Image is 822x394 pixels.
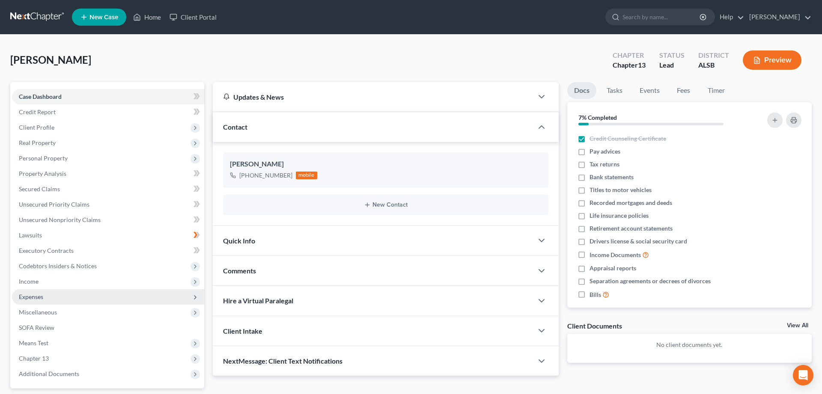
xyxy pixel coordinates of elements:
[12,104,204,120] a: Credit Report
[659,50,685,60] div: Status
[19,293,43,300] span: Expenses
[10,53,91,66] span: [PERSON_NAME]
[613,50,646,60] div: Chapter
[19,308,57,316] span: Miscellaneous
[12,181,204,197] a: Secured Claims
[223,357,342,365] span: NextMessage: Client Text Notifications
[19,324,54,331] span: SOFA Review
[19,355,49,362] span: Chapter 13
[19,170,66,177] span: Property Analysis
[19,262,97,270] span: Codebtors Insiders & Notices
[296,172,317,179] div: mobile
[743,50,801,70] button: Preview
[12,320,204,335] a: SOFA Review
[590,277,711,285] span: Separation agreements or decrees of divorces
[590,198,672,207] span: Recorded mortgages and deeds
[698,50,729,60] div: District
[19,154,68,162] span: Personal Property
[659,60,685,70] div: Lead
[622,9,701,25] input: Search by name...
[19,185,60,193] span: Secured Claims
[567,321,622,330] div: Client Documents
[19,231,42,239] span: Lawsuits
[590,173,634,181] span: Bank statements
[638,61,646,69] span: 13
[19,216,101,223] span: Unsecured Nonpriority Claims
[230,201,542,208] button: New Contact
[12,197,204,212] a: Unsecured Priority Claims
[613,60,646,70] div: Chapter
[578,114,617,121] strong: 7% Completed
[239,171,292,180] div: [PHONE_NUMBER]
[793,365,813,385] div: Open Intercom Messenger
[701,82,732,99] a: Timer
[19,139,56,146] span: Real Property
[590,264,636,273] span: Appraisal reports
[19,339,48,347] span: Means Test
[19,278,39,285] span: Income
[223,296,293,305] span: Hire a Virtual Paralegal
[165,9,221,25] a: Client Portal
[633,82,667,99] a: Events
[12,228,204,243] a: Lawsuits
[223,327,262,335] span: Client Intake
[223,123,247,131] span: Contact
[12,212,204,228] a: Unsecured Nonpriority Claims
[787,323,808,329] a: View All
[590,290,601,299] span: Bills
[230,159,542,169] div: [PERSON_NAME]
[715,9,744,25] a: Help
[19,247,74,254] span: Executory Contracts
[590,160,619,169] span: Tax returns
[590,134,666,143] span: Credit Counseling Certificate
[698,60,729,70] div: ALSB
[19,370,79,377] span: Additional Documents
[19,93,62,100] span: Case Dashboard
[600,82,629,99] a: Tasks
[19,201,89,208] span: Unsecured Priority Claims
[590,211,649,220] span: Life insurance policies
[19,108,56,116] span: Credit Report
[590,251,641,259] span: Income Documents
[745,9,811,25] a: [PERSON_NAME]
[590,237,687,246] span: Drivers license & social security card
[670,82,697,99] a: Fees
[129,9,165,25] a: Home
[223,267,256,275] span: Comments
[12,89,204,104] a: Case Dashboard
[12,166,204,181] a: Property Analysis
[590,186,652,194] span: Titles to motor vehicles
[223,237,255,245] span: Quick Info
[590,147,620,156] span: Pay advices
[567,82,596,99] a: Docs
[89,14,118,21] span: New Case
[590,224,673,233] span: Retirement account statements
[12,243,204,258] a: Executory Contracts
[19,124,54,131] span: Client Profile
[223,92,523,101] div: Updates & News
[574,341,805,349] p: No client documents yet.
